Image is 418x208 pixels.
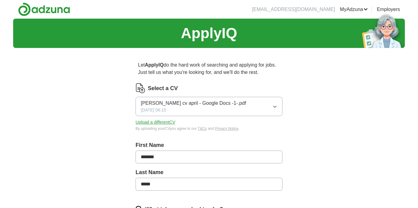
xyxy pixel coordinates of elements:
[141,107,166,113] span: [DATE] 06:15
[340,6,368,13] a: MyAdzuna
[136,126,282,131] div: By uploading your CV you agree to our and .
[198,126,207,131] a: T&Cs
[181,22,237,44] h1: ApplyIQ
[136,119,175,126] button: Upload a differentCV
[136,83,145,93] img: CV Icon
[145,62,163,68] strong: ApplyIQ
[136,59,282,78] p: Let do the hard work of searching and applying for jobs. Just tell us what you're looking for, an...
[136,97,282,116] button: [PERSON_NAME] cv april - Google Docs -1-.pdf[DATE] 06:15
[136,168,282,177] label: Last Name
[377,6,400,13] a: Employers
[18,2,70,16] img: Adzuna logo
[252,6,335,13] li: [EMAIL_ADDRESS][DOMAIN_NAME]
[136,141,282,149] label: First Name
[215,126,239,131] a: Privacy Notice
[141,100,246,107] span: [PERSON_NAME] cv april - Google Docs -1-.pdf
[148,84,178,93] label: Select a CV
